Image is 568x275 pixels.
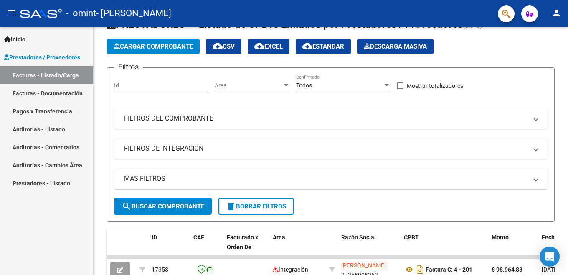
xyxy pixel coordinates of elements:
button: Estandar [296,39,351,54]
h3: Filtros [114,61,143,73]
mat-icon: person [551,8,561,18]
span: Facturado x Orden De [227,234,258,250]
span: ID [152,234,157,241]
mat-icon: cloud_download [302,41,312,51]
mat-panel-title: FILTROS DE INTEGRACION [124,144,527,153]
mat-expansion-panel-header: MAS FILTROS [114,169,548,189]
mat-icon: search [122,201,132,211]
span: Monto [492,234,509,241]
span: CPBT [404,234,419,241]
span: Integración [273,266,308,273]
button: Buscar Comprobante [114,198,212,215]
span: - omint [66,4,96,23]
span: Estandar [302,43,344,50]
datatable-header-cell: CAE [190,229,223,265]
span: [DATE] [542,266,559,273]
datatable-header-cell: Area [269,229,326,265]
span: Descarga Masiva [364,43,427,50]
mat-expansion-panel-header: FILTROS DEL COMPROBANTE [114,108,548,129]
mat-icon: delete [226,201,236,211]
span: Inicio [4,35,25,44]
button: Cargar Comprobante [107,39,200,54]
mat-icon: menu [7,8,17,18]
span: Mostrar totalizadores [407,81,463,91]
datatable-header-cell: Razón Social [338,229,401,265]
span: Razón Social [341,234,376,241]
span: CSV [213,43,235,50]
datatable-header-cell: CPBT [401,229,488,265]
datatable-header-cell: Monto [488,229,538,265]
button: EXCEL [248,39,289,54]
strong: Factura C: 4 - 201 [426,266,472,273]
span: Todos [296,82,312,89]
mat-icon: cloud_download [254,41,264,51]
mat-icon: cloud_download [213,41,223,51]
span: Cargar Comprobante [114,43,193,50]
datatable-header-cell: ID [148,229,190,265]
span: Borrar Filtros [226,203,286,210]
div: Open Intercom Messenger [540,247,560,267]
span: Prestadores / Proveedores [4,53,80,62]
mat-panel-title: FILTROS DEL COMPROBANTE [124,114,527,123]
span: Area [273,234,285,241]
span: [PERSON_NAME] [341,262,386,269]
span: CAE [193,234,204,241]
span: 17353 [152,266,168,273]
span: - [PERSON_NAME] [96,4,171,23]
mat-expansion-panel-header: FILTROS DE INTEGRACION [114,139,548,159]
datatable-header-cell: Facturado x Orden De [223,229,269,265]
strong: $ 98.964,88 [492,266,522,273]
button: Descarga Masiva [357,39,434,54]
button: CSV [206,39,241,54]
span: Area [215,82,282,89]
span: Buscar Comprobante [122,203,204,210]
app-download-masive: Descarga masiva de comprobantes (adjuntos) [357,39,434,54]
mat-panel-title: MAS FILTROS [124,174,527,183]
span: EXCEL [254,43,283,50]
button: Borrar Filtros [218,198,294,215]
